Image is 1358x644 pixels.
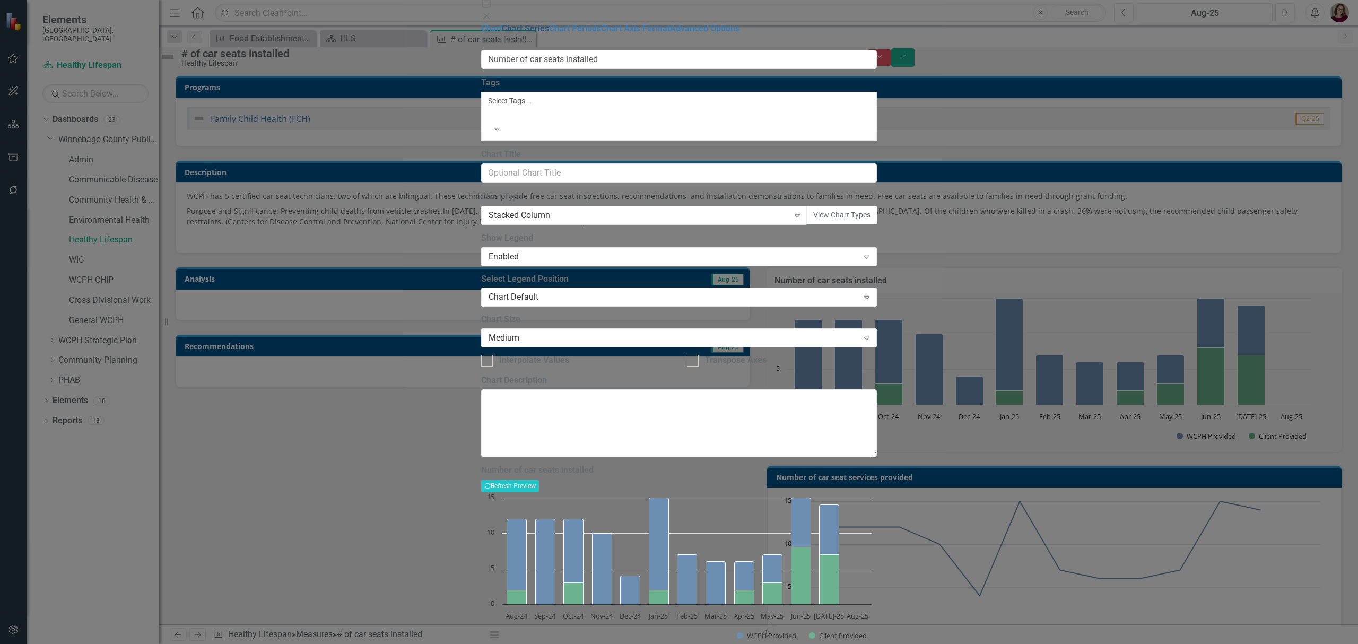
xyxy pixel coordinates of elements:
[677,554,697,604] path: Feb-25, 7. WCPH Provided.
[481,77,877,89] label: Tags
[563,611,584,621] text: Oct-24
[564,582,584,604] path: Oct-24, 3. Client Provided.
[481,314,877,326] label: Chart Size
[534,611,556,621] text: Sep-24
[649,590,669,604] path: Jan-25, 2. Client Provided.
[704,611,727,621] text: Mar-25
[507,590,527,604] path: Aug-24, 2. Client Provided.
[809,631,867,640] button: Show Client Provided
[737,631,797,640] button: Show WCPH Provided
[601,23,670,33] a: Chart Axis Format
[847,611,868,621] text: Aug-25
[489,291,858,303] div: Chart Default
[734,611,754,621] text: Apr-25
[481,23,502,33] a: Chart
[489,209,789,221] div: Stacked Column
[791,498,811,547] path: Jun-25, 7. WCPH Provided.
[481,163,877,183] input: Optional Chart Title
[506,611,528,621] text: Aug-24
[747,631,796,640] text: WCPH Provided
[487,628,502,642] button: View chart menu, Chart
[735,561,754,590] path: Apr-25, 4. WCPH Provided.
[593,533,612,604] path: Nov-24, 10. WCPH Provided.
[489,332,858,344] div: Medium
[706,561,726,604] path: Mar-25, 6. WCPH Provided.
[549,23,601,33] a: Chart Periods
[820,554,839,604] path: Jul-25, 7. Client Provided.
[502,23,549,33] a: Chart Series
[621,576,640,604] path: Dec-24, 4. WCPH Provided.
[676,611,698,621] text: Feb-25
[481,149,877,161] label: Chart Title
[499,354,569,367] div: Interpolate Values
[763,554,782,582] path: May-25, 4. WCPH Provided.
[487,492,494,501] text: 15
[481,191,877,203] label: Chart Type
[763,582,782,604] path: May-25, 3. Client Provided.
[481,465,877,475] h3: Number of car seats installed
[564,519,584,582] path: Oct-24, 9. WCPH Provided.
[814,611,844,621] text: [DATE]-25
[648,611,668,621] text: Jan-25
[620,611,641,621] text: Dec-24
[491,598,494,608] text: 0
[670,23,739,33] a: Advanced Options
[507,519,527,590] path: Aug-24, 10. WCPH Provided.
[507,498,858,605] g: WCPH Provided, bar series 1 of 2 with 13 bars.
[649,498,669,590] path: Jan-25, 13. WCPH Provided.
[481,375,877,387] label: Chart Description
[536,519,555,604] path: Sep-24, 12. WCPH Provided.
[791,547,811,604] path: Jun-25, 8. Client Provided.
[481,35,877,47] label: Chart Name
[590,611,613,621] text: Nov-24
[705,354,767,367] div: Transpose Axes
[491,563,494,572] text: 5
[481,480,539,492] button: Refresh Preview
[790,611,811,621] text: Jun-25
[819,631,867,640] text: Client Provided
[735,590,754,604] path: Apr-25, 2. Client Provided.
[488,95,870,106] div: Select Tags...
[820,504,839,554] path: Jul-25, 7. WCPH Provided.
[487,527,494,537] text: 10
[481,232,877,245] label: Show Legend
[806,206,877,224] button: View Chart Types
[481,273,877,285] label: Select Legend Position
[761,611,784,621] text: May-25
[489,250,858,263] div: Enabled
